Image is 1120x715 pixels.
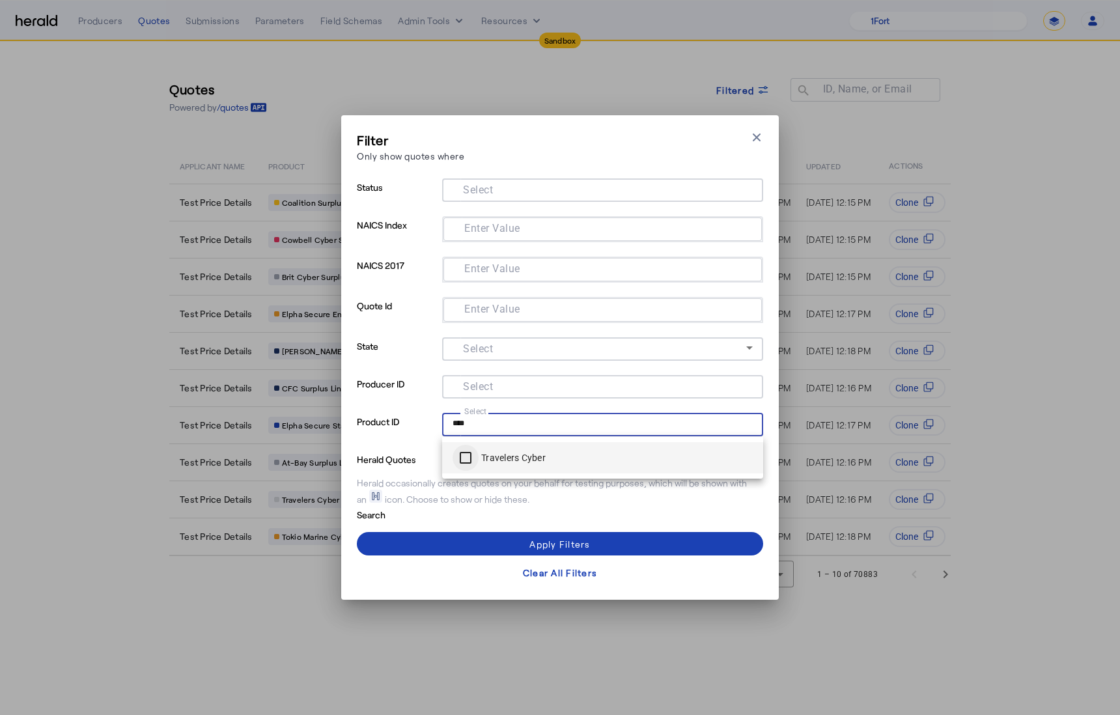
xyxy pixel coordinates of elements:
mat-label: Select [463,184,493,196]
button: Apply Filters [357,532,763,555]
mat-label: Select [464,406,487,415]
mat-chip-grid: Selection [454,301,751,316]
p: Status [357,178,437,216]
mat-chip-grid: Selection [453,378,753,393]
p: NAICS 2017 [357,257,437,297]
button: Clear All Filters [357,561,763,584]
div: Apply Filters [529,537,590,551]
p: Search [357,506,458,522]
mat-chip-grid: Selection [454,220,751,236]
p: Only show quotes where [357,149,464,163]
mat-label: Enter Value [464,303,520,315]
p: NAICS Index [357,216,437,257]
mat-chip-grid: Selection [453,415,753,431]
div: Herald occasionally creates quotes on your behalf for testing purposes, which will be shown with ... [357,477,763,506]
p: Product ID [357,413,437,451]
mat-label: Enter Value [464,262,520,275]
p: State [357,337,437,375]
mat-label: Enter Value [464,222,520,234]
label: Travelers Cyber [479,451,546,464]
mat-label: Select [463,343,493,355]
div: Clear All Filters [523,566,597,580]
mat-chip-grid: Selection [453,181,753,197]
p: Producer ID [357,375,437,413]
p: Herald Quotes [357,451,458,466]
mat-chip-grid: Selection [454,260,751,276]
mat-label: Select [463,380,493,393]
p: Quote Id [357,297,437,337]
h3: Filter [357,131,464,149]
